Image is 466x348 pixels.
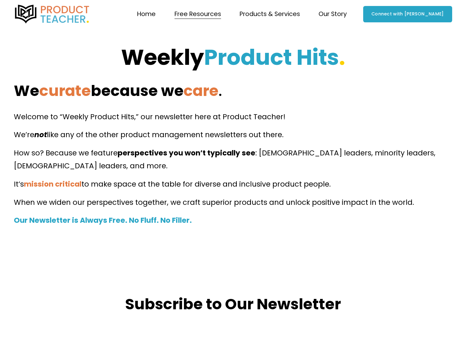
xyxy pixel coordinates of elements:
p: It’s to make space at the table for diverse and inclusive product people. [14,178,452,191]
strong: care [184,80,219,101]
strong: Weekly [121,42,204,72]
strong: perspectives you won’t typically see [118,148,255,158]
a: folder dropdown [240,8,300,20]
strong: Our Newsletter is Always Free. No Fluff. No Filler. [14,215,192,225]
strong: Product Hits [204,42,339,72]
a: folder dropdown [319,8,347,20]
em: not [34,130,47,140]
a: folder dropdown [175,8,221,20]
a: Connect with [PERSON_NAME] [363,6,452,22]
strong: . [339,42,345,72]
strong: mission critical [24,179,81,189]
span: Our Story [319,8,347,20]
a: Home [137,8,156,20]
strong: We [14,80,39,101]
p: We’re like any of the other product management newsletters out there. [14,128,452,142]
strong: curate [39,80,91,101]
span: Free Resources [175,8,221,20]
p: Welcome to “Weekly Product Hits,” our newsletter here at Product Teacher! [14,110,452,124]
strong: Subscribe to Our Newsletter [125,294,341,315]
p: When we widen our perspectives together, we craft superior products and unlock positive impact in... [14,196,452,209]
p: How so? Because we feature : [DEMOGRAPHIC_DATA] leaders, minority leaders, [DEMOGRAPHIC_DATA] lea... [14,147,452,173]
img: Product Teacher [14,5,91,24]
span: Products & Services [240,8,300,20]
h2: . [14,81,324,101]
strong: because we [91,80,184,101]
